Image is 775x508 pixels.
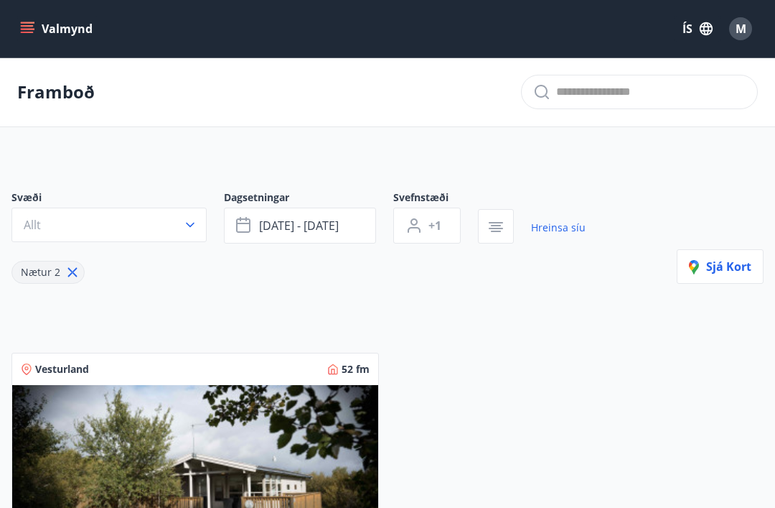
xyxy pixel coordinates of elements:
[24,217,41,233] span: Allt
[723,11,758,46] button: M
[21,265,60,279] span: Nætur 2
[428,218,441,234] span: +1
[224,190,393,208] span: Dagsetningar
[531,212,586,244] a: Hreinsa síu
[259,218,339,234] span: [DATE] - [DATE]
[393,190,478,208] span: Svefnstæði
[35,362,89,377] span: Vesturland
[224,208,376,244] button: [DATE] - [DATE]
[342,362,370,377] span: 52 fm
[689,259,751,274] span: Sjá kort
[677,249,764,284] button: Sjá kort
[736,21,746,37] span: M
[393,208,461,244] button: +1
[675,16,720,42] button: ÍS
[17,80,95,104] p: Framboð
[11,190,224,208] span: Svæði
[17,16,98,42] button: menu
[11,261,85,284] div: Nætur 2
[11,208,207,242] button: Allt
